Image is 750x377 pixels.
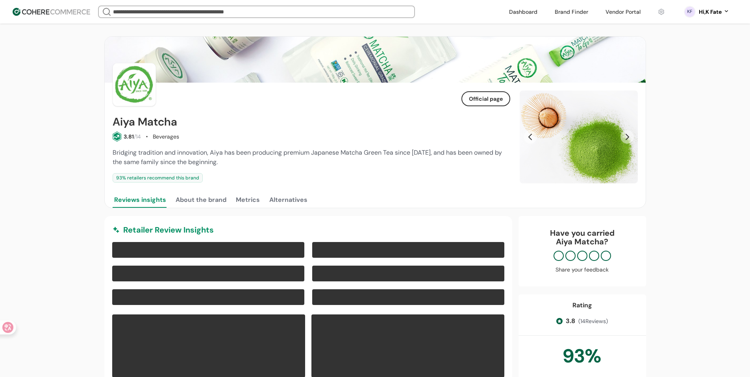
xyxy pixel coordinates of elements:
button: Previous Slide [524,130,537,144]
div: Have you carried [526,229,638,246]
img: Brand Photo [113,63,156,106]
span: ( 14 Reviews) [578,317,608,325]
p: Aiya Matcha ? [526,237,638,246]
div: Slide 1 [520,91,638,183]
img: Slide 0 [520,91,638,183]
button: Next Slide [620,130,634,144]
div: 93 % retailers recommend this brand [113,173,203,183]
button: Reviews insights [113,192,168,208]
img: Brand cover image [105,37,646,83]
div: Carousel [520,91,638,183]
span: Bridging tradition and innovation, Aiya has been producing premium Japanese Matcha Green Tea sinc... [113,148,502,166]
img: Cohere Logo [13,8,90,16]
button: About the brand [174,192,228,208]
div: Beverages [153,133,179,141]
span: 3.8 [566,316,575,326]
button: Alternatives [268,192,309,208]
button: Metrics [234,192,261,208]
div: 3.81 [124,133,134,141]
div: Share your feedback [526,266,638,274]
div: Hi, K Fate [699,8,722,16]
svg: 0 percent [684,6,696,18]
div: Retailer Review Insights [112,224,504,236]
button: Official page [461,91,510,106]
div: / 14 [134,133,141,141]
h2: Aiya Matcha [113,116,177,128]
div: 93 % [563,342,602,370]
div: Rating [572,301,592,310]
button: Hi,K Fate [699,8,730,16]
